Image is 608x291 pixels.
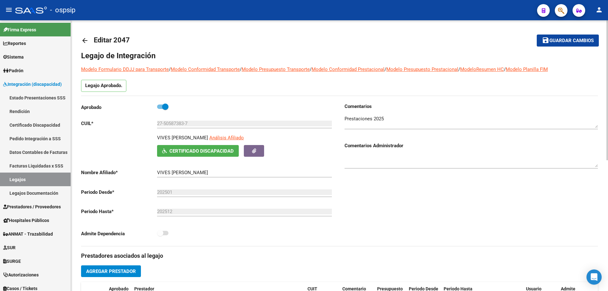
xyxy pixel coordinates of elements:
[3,203,61,210] span: Prestadores / Proveedores
[242,66,310,72] a: Modelo Presupuesto Transporte
[386,66,458,72] a: Modelo Presupuesto Prestacional
[86,269,136,274] span: Agregar Prestador
[81,104,157,111] p: Aprobado
[586,269,602,285] div: Open Intercom Messenger
[5,6,13,14] mat-icon: menu
[169,148,234,154] span: Certificado Discapacidad
[537,35,599,46] button: Guardar cambios
[81,169,157,176] p: Nombre Afiliado
[94,36,130,44] span: Editar 2047
[312,66,384,72] a: Modelo Conformidad Prestacional
[549,38,594,44] span: Guardar cambios
[3,40,26,47] span: Reportes
[3,217,49,224] span: Hospitales Públicos
[81,230,157,237] p: Admite Dependencia
[460,66,504,72] a: ModeloResumen HC
[345,103,598,110] h3: Comentarios
[81,37,89,44] mat-icon: arrow_back
[542,36,549,44] mat-icon: save
[81,189,157,196] p: Periodo Desde
[3,271,39,278] span: Autorizaciones
[81,251,598,260] h3: Prestadores asociados al legajo
[81,66,169,72] a: Modelo Formulario DDJJ para Transporte
[3,81,62,88] span: Integración (discapacidad)
[171,66,240,72] a: Modelo Conformidad Transporte
[345,142,598,149] h3: Comentarios Administrador
[506,66,548,72] a: Modelo Planilla FIM
[81,80,126,92] p: Legajo Aprobado.
[3,258,21,265] span: SURGE
[81,208,157,215] p: Periodo Hasta
[3,231,53,237] span: ANMAT - Trazabilidad
[81,120,157,127] p: CUIL
[209,135,244,141] span: Análisis Afiliado
[3,244,16,251] span: SUR
[3,26,36,33] span: Firma Express
[81,265,141,277] button: Agregar Prestador
[157,145,239,157] button: Certificado Discapacidad
[595,6,603,14] mat-icon: person
[50,3,75,17] span: - ospsip
[157,134,208,141] p: VIVES [PERSON_NAME]
[3,54,24,60] span: Sistema
[81,51,598,61] h1: Legajo de Integración
[3,67,23,74] span: Padrón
